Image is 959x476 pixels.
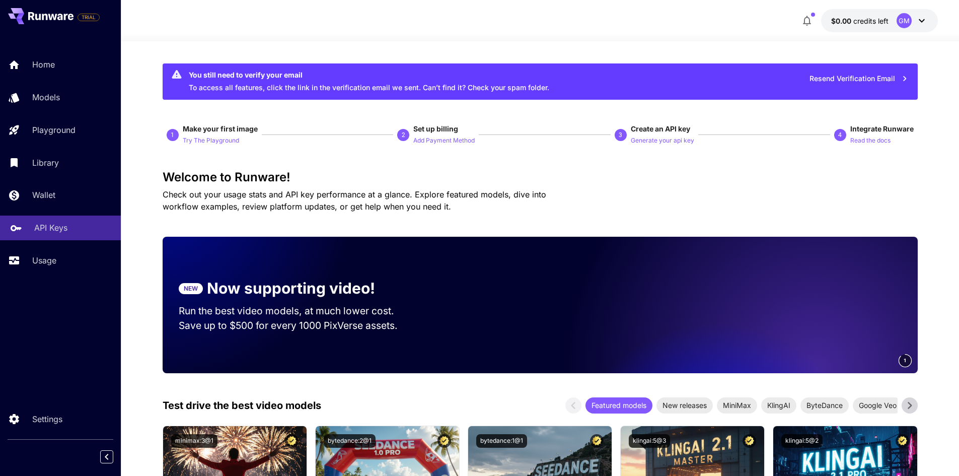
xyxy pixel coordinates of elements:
[413,124,458,133] span: Set up billing
[853,397,903,414] div: Google Veo
[163,398,321,413] p: Test drive the best video models
[207,277,375,300] p: Now supporting video!
[413,134,475,146] button: Add Payment Method
[629,434,670,448] button: klingai:5@3
[402,130,405,140] p: 2
[183,124,258,133] span: Make your first image
[184,284,198,293] p: NEW
[800,400,849,411] span: ByteDance
[656,397,713,414] div: New releases
[324,434,376,448] button: bytedance:2@1
[179,304,413,318] p: Run the best video models, at much lower cost.
[631,124,690,133] span: Create an API key
[171,434,217,448] button: minimax:3@1
[585,400,652,411] span: Featured models
[100,450,113,463] button: Collapse sidebar
[78,14,99,21] span: TRIAL
[32,157,59,169] p: Library
[163,170,918,184] h3: Welcome to Runware!
[32,189,55,201] p: Wallet
[32,124,76,136] p: Playground
[189,66,549,97] div: To access all features, click the link in the verification email we sent. Can’t find it? Check yo...
[183,134,239,146] button: Try The Playground
[904,357,907,364] span: 1
[850,134,891,146] button: Read the docs
[761,400,796,411] span: KlingAI
[804,69,914,89] button: Resend Verification Email
[853,400,903,411] span: Google Veo
[631,136,694,146] p: Generate your api key
[476,434,527,448] button: bytedance:1@1
[897,13,912,28] div: GM
[717,397,757,414] div: MiniMax
[32,91,60,103] p: Models
[656,400,713,411] span: New releases
[853,17,889,25] span: credits left
[821,9,938,32] button: $0.00GM
[32,58,55,71] p: Home
[761,397,796,414] div: KlingAI
[831,17,853,25] span: $0.00
[32,254,56,266] p: Usage
[717,400,757,411] span: MiniMax
[850,136,891,146] p: Read the docs
[850,124,914,133] span: Integrate Runware
[781,434,823,448] button: klingai:5@2
[179,318,413,333] p: Save up to $500 for every 1000 PixVerse assets.
[183,136,239,146] p: Try The Playground
[838,130,842,140] p: 4
[590,434,604,448] button: Certified Model – Vetted for best performance and includes a commercial license.
[32,413,62,425] p: Settings
[437,434,451,448] button: Certified Model – Vetted for best performance and includes a commercial license.
[163,189,546,212] span: Check out your usage stats and API key performance at a glance. Explore featured models, dive int...
[619,130,622,140] p: 3
[631,134,694,146] button: Generate your api key
[189,70,549,80] div: You still need to verify your email
[78,11,100,23] span: Add your payment card to enable full platform functionality.
[413,136,475,146] p: Add Payment Method
[585,397,652,414] div: Featured models
[896,434,909,448] button: Certified Model – Vetted for best performance and includes a commercial license.
[171,130,174,140] p: 1
[800,397,849,414] div: ByteDance
[34,222,67,234] p: API Keys
[108,448,121,466] div: Collapse sidebar
[743,434,756,448] button: Certified Model – Vetted for best performance and includes a commercial license.
[831,16,889,26] div: $0.00
[285,434,299,448] button: Certified Model – Vetted for best performance and includes a commercial license.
